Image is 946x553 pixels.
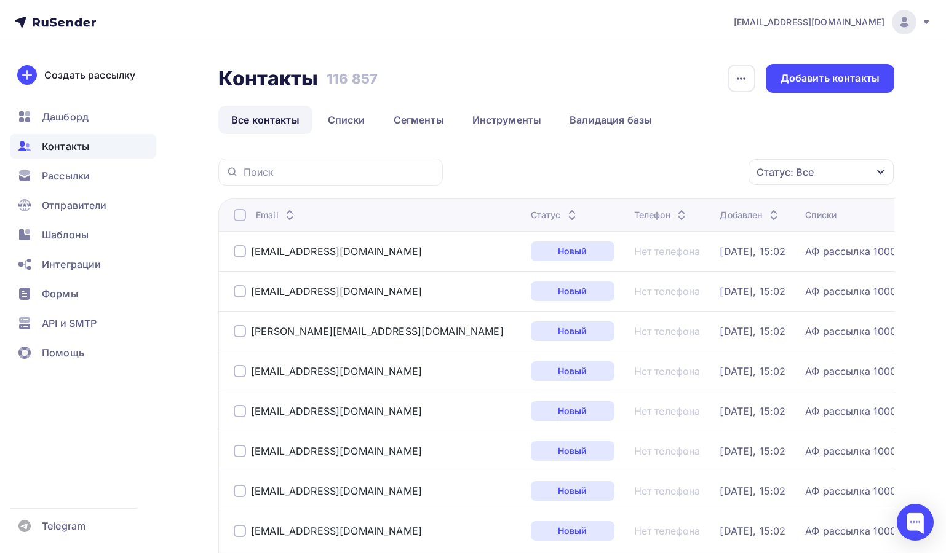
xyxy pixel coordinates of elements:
div: Добавлен [720,209,781,221]
a: Новый [531,361,614,381]
div: Статус [531,209,579,221]
button: Статус: Все [748,159,894,186]
a: Нет телефона [634,245,701,257]
a: Сегменты [381,106,457,134]
span: API и SMTP [42,316,97,331]
span: Отправители [42,198,107,213]
a: [PERSON_NAME][EMAIL_ADDRESS][DOMAIN_NAME] [251,325,504,337]
a: [EMAIL_ADDRESS][DOMAIN_NAME] [251,445,422,457]
a: [DATE], 15:02 [720,445,785,457]
a: Нет телефона [634,285,701,297]
div: АФ рассылка 1000 [805,445,896,457]
a: Рассылки [10,163,156,188]
a: Формы [10,281,156,306]
a: [DATE], 15:02 [720,325,785,337]
div: Телефон [634,209,689,221]
a: Нет телефона [634,405,701,417]
a: Новый [531,281,614,301]
div: Нет телефона [634,325,701,337]
span: Интеграции [42,257,101,272]
a: АФ рассылка 1000 [805,365,896,377]
a: [EMAIL_ADDRESS][DOMAIN_NAME] [734,10,931,34]
a: Отправители [10,193,156,218]
input: Поиск [244,165,435,179]
a: Списки [315,106,378,134]
a: Новый [531,521,614,541]
h2: Контакты [218,66,318,91]
a: Нет телефона [634,365,701,377]
span: Дашборд [42,109,89,124]
a: [DATE], 15:02 [720,365,785,377]
a: Валидация базы [557,106,665,134]
div: Новый [531,441,614,461]
a: Инструменты [459,106,555,134]
a: [DATE], 15:02 [720,405,785,417]
span: Шаблоны [42,227,89,242]
span: Рассылки [42,168,90,183]
div: Нет телефона [634,525,701,537]
a: АФ рассылка 1000 [805,285,896,297]
a: АФ рассылка 1000 [805,525,896,537]
span: Помощь [42,345,84,360]
a: [EMAIL_ADDRESS][DOMAIN_NAME] [251,285,422,297]
a: АФ рассылка 1000 [805,325,896,337]
div: Новый [531,401,614,421]
span: [EMAIL_ADDRESS][DOMAIN_NAME] [734,16,884,28]
a: Нет телефона [634,485,701,497]
a: АФ рассылка 1000 [805,245,896,257]
div: Статус: Все [757,165,814,179]
a: [EMAIL_ADDRESS][DOMAIN_NAME] [251,365,422,377]
div: Добавить контакты [781,71,880,85]
a: [DATE], 15:02 [720,485,785,497]
a: [EMAIL_ADDRESS][DOMAIN_NAME] [251,245,422,257]
span: Telegram [42,519,85,533]
div: Email [256,209,297,221]
div: [DATE], 15:02 [720,245,785,257]
a: Новый [531,241,614,261]
a: Шаблоны [10,222,156,247]
a: АФ рассылка 1000 [805,485,896,497]
a: [DATE], 15:02 [720,525,785,537]
a: [EMAIL_ADDRESS][DOMAIN_NAME] [251,405,422,417]
div: [EMAIL_ADDRESS][DOMAIN_NAME] [251,525,422,537]
a: [DATE], 15:02 [720,285,785,297]
a: Нет телефона [634,445,701,457]
a: [EMAIL_ADDRESS][DOMAIN_NAME] [251,485,422,497]
a: Контакты [10,134,156,159]
div: Создать рассылку [44,68,135,82]
a: Дашборд [10,104,156,129]
a: Новый [531,321,614,341]
div: Списки [805,209,837,221]
a: Все контакты [218,106,312,134]
h3: 116 857 [327,70,378,87]
a: Новый [531,481,614,501]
